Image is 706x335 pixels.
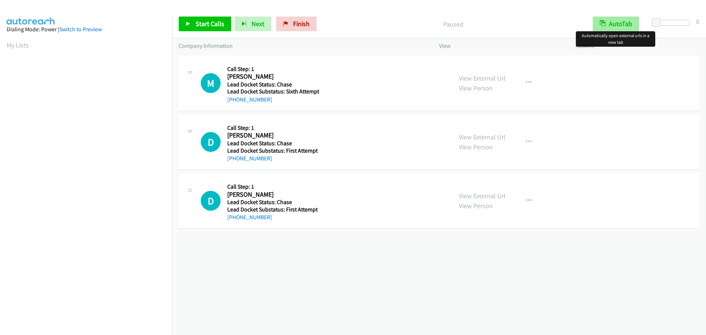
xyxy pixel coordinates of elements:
[7,25,165,34] div: Dialing Mode: Power |
[201,73,221,93] h1: M
[227,155,272,162] a: [PHONE_NUMBER]
[459,74,506,82] a: View External Url
[227,147,318,154] h5: Lead Docket Substatus: First Attempt
[227,183,318,190] h5: Call Step: 1
[227,88,319,95] h5: Lead Docket Substatus: Sixth Attempt
[227,206,318,213] h5: Lead Docket Substatus: First Attempt
[235,17,271,31] button: Next
[696,17,699,26] div: 0
[459,202,493,210] a: View Person
[576,31,655,47] div: Automatically open external urls in a new tab
[201,132,221,152] div: The call is yet to be attempted
[227,124,318,132] h5: Call Step: 1
[227,190,317,199] h2: [PERSON_NAME]
[656,20,689,26] div: Delay between calls (in seconds)
[179,42,426,50] p: Company Information
[439,42,563,50] p: View
[227,214,272,221] a: [PHONE_NUMBER]
[459,143,493,151] a: View Person
[196,19,224,28] span: Start Calls
[201,132,221,152] h1: D
[59,26,102,33] a: Switch to Preview
[227,140,318,147] h5: Lead Docket Status: Chase
[227,65,319,73] h5: Call Step: 1
[227,96,272,103] a: [PHONE_NUMBER]
[227,199,318,206] h5: Lead Docket Status: Chase
[179,17,231,31] a: Start Calls
[7,41,29,49] a: My Lists
[252,19,264,28] span: Next
[201,191,221,211] h1: D
[459,133,506,141] a: View External Url
[327,19,580,29] p: Paused
[459,192,506,200] a: View External Url
[276,17,317,31] a: Finish
[593,17,639,31] button: AutoTab
[293,19,310,28] span: Finish
[201,191,221,211] div: The call is yet to be attempted
[201,73,221,93] div: The call is yet to be attempted
[227,131,317,140] h2: [PERSON_NAME]
[459,84,493,92] a: View Person
[227,72,317,81] h2: [PERSON_NAME]
[227,81,319,88] h5: Lead Docket Status: Chase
